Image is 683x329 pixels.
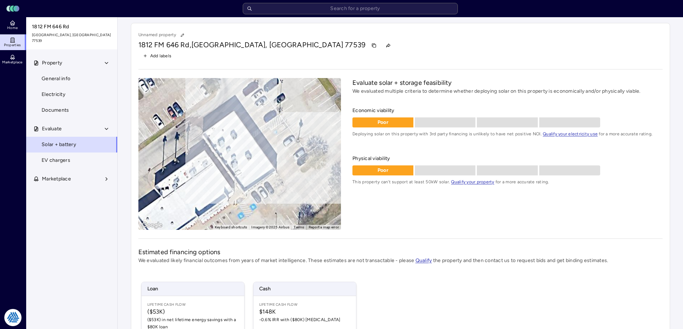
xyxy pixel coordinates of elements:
[352,130,662,137] span: Deploying solar on this property with 3rd party financing is unlikely to have net positive NOI. f...
[42,59,62,67] span: Property
[42,141,76,149] span: Solar + battery
[138,257,663,265] p: We evaluated likely financial outcomes from years of market intelligence. These estimates are not...
[147,302,238,308] span: Lifetime Cash Flow
[294,225,304,229] a: Terms (opens in new tab)
[259,308,350,316] span: $148K
[147,308,238,316] span: ($53K)
[352,155,662,163] span: Physical viability
[352,78,662,87] h2: Evaluate solar + storage feasibility
[42,156,70,164] span: EV chargers
[138,51,176,61] button: Add labels
[259,302,350,308] span: Lifetime Cash Flow
[142,282,244,296] span: Loan
[4,43,21,47] span: Properties
[26,153,118,168] a: EV chargers
[32,23,112,31] span: 1812 FM 646 Rd
[42,175,71,183] span: Marketplace
[26,137,118,153] a: Solar + battery
[543,131,598,136] a: Qualify your electricity use
[26,171,118,187] button: Marketplace
[4,309,22,326] img: Tradition Energy
[42,91,65,98] span: Electricity
[26,121,118,137] button: Evaluate
[215,225,247,230] button: Keyboard shortcuts
[32,32,112,44] span: [GEOGRAPHIC_DATA], [GEOGRAPHIC_DATA] 77539
[259,316,350,323] span: -0.6% IRR with ($80K) [MEDICAL_DATA]
[253,282,356,296] span: Cash
[352,107,662,115] span: Economic viability
[243,3,458,14] input: Search for a property
[138,30,187,40] p: Unnamed property
[7,26,18,30] span: Home
[42,106,69,114] span: Documents
[309,225,339,229] a: Report a map error
[150,52,172,59] span: Add labels
[26,71,118,87] a: General info
[352,118,413,126] p: Poor
[138,40,191,49] span: 1812 FM 646 Rd,
[2,60,22,64] span: Marketplace
[26,87,118,102] a: Electricity
[140,221,164,230] img: Google
[138,247,663,257] h2: Estimated financing options
[352,87,662,95] p: We evaluated multiple criteria to determine whether deploying solar on this property is economica...
[451,179,494,184] a: Qualify your property
[26,102,118,118] a: Documents
[191,40,365,49] span: [GEOGRAPHIC_DATA], [GEOGRAPHIC_DATA] 77539
[416,257,432,263] a: Qualify
[251,225,289,229] span: Imagery ©2025 Airbus
[352,166,413,174] p: Poor
[42,125,62,133] span: Evaluate
[140,221,164,230] a: Open this area in Google Maps (opens a new window)
[26,55,118,71] button: Property
[42,75,70,83] span: General info
[352,178,662,185] span: This property can't support at least 50kW solar. for a more accurate rating.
